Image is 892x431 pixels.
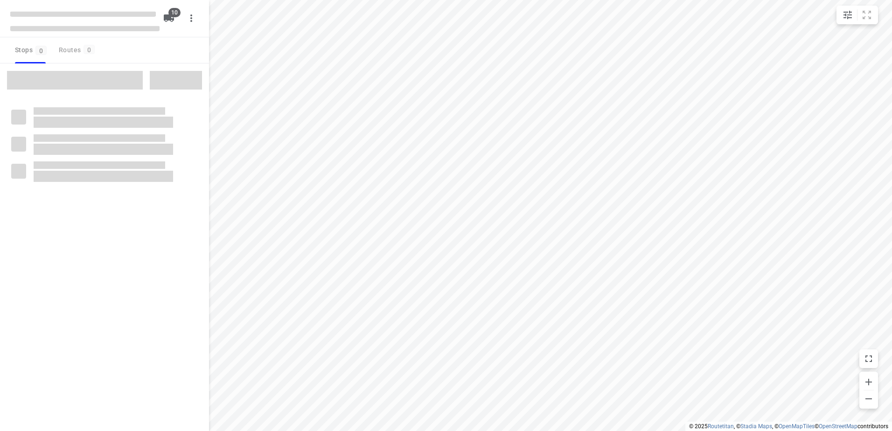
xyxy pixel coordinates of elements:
[740,423,772,430] a: Stadia Maps
[779,423,815,430] a: OpenMapTiles
[708,423,734,430] a: Routetitan
[819,423,857,430] a: OpenStreetMap
[836,6,878,24] div: small contained button group
[838,6,857,24] button: Map settings
[689,423,888,430] li: © 2025 , © , © © contributors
